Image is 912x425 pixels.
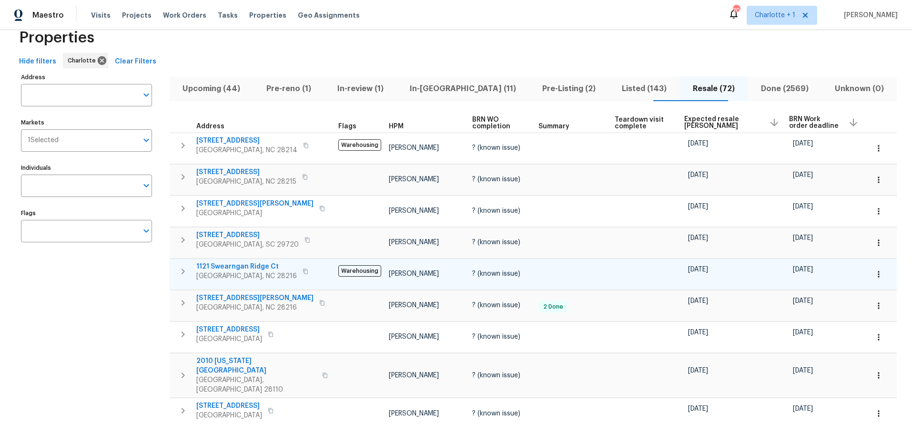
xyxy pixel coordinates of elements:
label: Individuals [21,165,152,171]
span: Geo Assignments [298,10,360,20]
span: [STREET_ADDRESS] [196,325,262,334]
span: Teardown visit complete [615,116,669,130]
span: [STREET_ADDRESS] [196,136,297,145]
span: [GEOGRAPHIC_DATA], NC 28214 [196,145,297,155]
span: Flags [338,123,356,130]
button: Open [140,224,153,238]
span: [STREET_ADDRESS] [196,167,296,177]
span: In-[GEOGRAPHIC_DATA] (11) [403,82,524,95]
span: Maestro [32,10,64,20]
span: HPM [389,123,404,130]
span: [DATE] [688,405,708,412]
span: [DATE] [688,329,708,336]
span: [PERSON_NAME] [389,270,439,277]
span: Upcoming (44) [175,82,248,95]
span: [DATE] [688,172,708,178]
span: [GEOGRAPHIC_DATA] [196,334,262,344]
span: ? (known issue) [472,145,520,151]
span: Resale (72) [685,82,742,95]
label: Markets [21,120,152,125]
span: [DATE] [793,203,813,210]
span: Unknown (0) [827,82,891,95]
span: [GEOGRAPHIC_DATA], NC 28216 [196,271,297,281]
span: Pre-reno (1) [259,82,319,95]
span: In-review (1) [330,82,391,95]
span: [DATE] [793,298,813,304]
span: ? (known issue) [472,333,520,340]
button: Open [140,134,153,147]
span: Warehousing [338,139,381,151]
button: Clear Filters [111,53,160,71]
span: BRN WO completion [472,116,522,130]
label: Flags [21,210,152,216]
span: ? (known issue) [472,239,520,246]
span: Work Orders [163,10,206,20]
span: ? (known issue) [472,372,520,379]
span: Listed (143) [614,82,674,95]
span: [PERSON_NAME] [389,333,439,340]
span: [DATE] [793,329,813,336]
span: Pre-Listing (2) [535,82,603,95]
span: [STREET_ADDRESS] [196,401,262,411]
span: Summary [538,123,569,130]
span: ? (known issue) [472,410,520,417]
span: BRN Work order deadline [789,116,841,129]
span: [DATE] [688,140,708,147]
span: [PERSON_NAME] [389,302,439,309]
span: [PERSON_NAME] [389,176,439,183]
div: Charlotte [63,53,108,68]
button: Open [140,179,153,192]
button: Hide filters [15,53,60,71]
span: Properties [19,33,94,42]
span: [PERSON_NAME] [389,372,439,379]
span: Expected resale [PERSON_NAME] [684,116,761,129]
span: [STREET_ADDRESS] [196,230,299,240]
span: [DATE] [793,266,813,273]
span: [GEOGRAPHIC_DATA], NC 28215 [196,177,296,187]
label: Address [21,74,152,80]
span: Tasks [218,12,238,19]
span: 1 Selected [28,136,59,145]
span: [PERSON_NAME] [840,10,898,20]
span: ? (known issue) [472,207,520,214]
span: Properties [249,10,286,20]
span: [PERSON_NAME] [389,145,439,151]
span: Visits [91,10,111,20]
button: Open [140,88,153,102]
span: ? (known issue) [472,302,520,309]
div: 70 [733,6,740,15]
span: Charlotte + 1 [755,10,795,20]
span: [GEOGRAPHIC_DATA] [196,411,262,420]
span: Done (2569) [753,82,816,95]
span: [GEOGRAPHIC_DATA], SC 29720 [196,240,299,249]
span: [DATE] [793,235,813,241]
span: ? (known issue) [472,176,520,183]
span: [STREET_ADDRESS][PERSON_NAME] [196,293,314,303]
span: 1121 Swearngan Ridge Ct [196,262,297,271]
span: 2 Done [539,303,567,311]
span: [PERSON_NAME] [389,410,439,417]
span: [DATE] [793,172,813,178]
span: Projects [122,10,152,20]
span: [STREET_ADDRESS][PERSON_NAME] [196,199,314,208]
span: [DATE] [793,405,813,412]
span: [DATE] [793,140,813,147]
span: [DATE] [688,203,708,210]
span: [GEOGRAPHIC_DATA], NC 28216 [196,303,314,312]
span: [DATE] [793,367,813,374]
span: Warehousing [338,265,381,277]
span: Address [196,123,224,130]
span: [PERSON_NAME] [389,239,439,246]
span: Clear Filters [115,56,156,68]
span: [DATE] [688,298,708,304]
span: [DATE] [688,367,708,374]
span: [PERSON_NAME] [389,207,439,214]
span: Hide filters [19,56,56,68]
span: [DATE] [688,266,708,273]
span: [DATE] [688,235,708,241]
span: 2010 [US_STATE][GEOGRAPHIC_DATA] [196,356,316,375]
span: Charlotte [68,56,100,65]
span: ? (known issue) [472,270,520,277]
span: [GEOGRAPHIC_DATA], [GEOGRAPHIC_DATA] 28110 [196,375,316,394]
span: [GEOGRAPHIC_DATA] [196,208,314,218]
